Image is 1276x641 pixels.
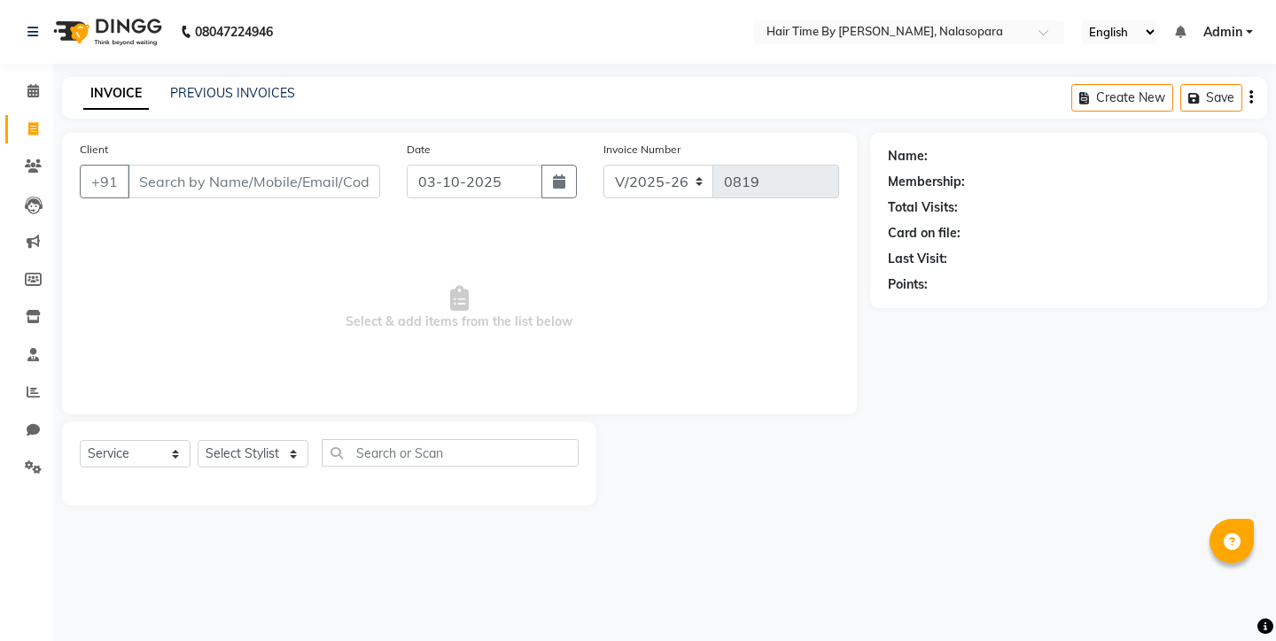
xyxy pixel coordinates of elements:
label: Client [80,142,108,158]
div: Last Visit: [888,250,947,268]
div: Points: [888,275,928,294]
div: Card on file: [888,224,961,243]
span: Select & add items from the list below [80,220,839,397]
div: Total Visits: [888,198,958,217]
label: Invoice Number [603,142,681,158]
div: Name: [888,147,928,166]
b: 08047224946 [195,7,273,57]
div: Membership: [888,173,965,191]
a: INVOICE [83,78,149,110]
button: Create New [1071,84,1173,112]
input: Search by Name/Mobile/Email/Code [128,165,380,198]
a: PREVIOUS INVOICES [170,85,295,101]
img: logo [45,7,167,57]
button: +91 [80,165,129,198]
iframe: chat widget [1202,570,1258,623]
label: Date [407,142,431,158]
input: Search or Scan [322,439,579,467]
button: Save [1180,84,1242,112]
span: Admin [1203,23,1242,42]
